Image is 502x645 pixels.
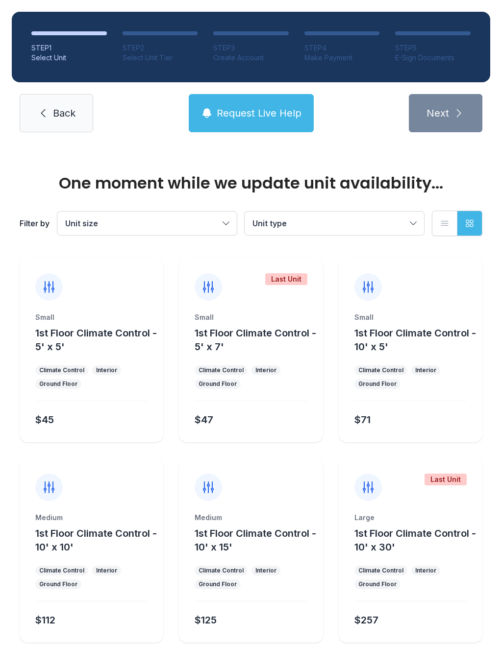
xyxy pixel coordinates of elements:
[358,380,397,388] div: Ground Floor
[415,567,436,574] div: Interior
[195,513,307,523] div: Medium
[354,513,467,523] div: Large
[354,526,478,554] button: 1st Floor Climate Control - 10' x 30'
[53,106,75,120] span: Back
[252,218,287,228] span: Unit type
[195,312,307,322] div: Small
[395,53,471,63] div: E-Sign Documents
[199,567,244,574] div: Climate Control
[427,106,449,120] span: Next
[354,326,478,354] button: 1st Floor Climate Control - 10' x 5'
[195,326,319,354] button: 1st Floor Climate Control - 5' x 7'
[358,580,397,588] div: Ground Floor
[35,413,54,427] div: $45
[35,326,159,354] button: 1st Floor Climate Control - 5' x 5'
[255,366,276,374] div: Interior
[199,580,237,588] div: Ground Floor
[96,567,117,574] div: Interior
[358,567,403,574] div: Climate Control
[213,53,289,63] div: Create Account
[35,527,157,553] span: 1st Floor Climate Control - 10' x 10'
[265,273,307,285] div: Last Unit
[39,366,84,374] div: Climate Control
[123,43,198,53] div: STEP 2
[20,175,482,191] div: One moment while we update unit availability...
[35,312,148,322] div: Small
[123,53,198,63] div: Select Unit Tier
[35,613,55,627] div: $112
[213,43,289,53] div: STEP 3
[199,380,237,388] div: Ground Floor
[195,527,316,553] span: 1st Floor Climate Control - 10' x 15'
[425,474,467,485] div: Last Unit
[199,366,244,374] div: Climate Control
[31,53,107,63] div: Select Unit
[195,613,217,627] div: $125
[39,380,77,388] div: Ground Floor
[354,312,467,322] div: Small
[39,580,77,588] div: Ground Floor
[195,327,316,353] span: 1st Floor Climate Control - 5' x 7'
[354,413,371,427] div: $71
[354,327,476,353] span: 1st Floor Climate Control - 10' x 5'
[31,43,107,53] div: STEP 1
[415,366,436,374] div: Interior
[35,526,159,554] button: 1st Floor Climate Control - 10' x 10'
[304,43,380,53] div: STEP 4
[354,527,476,553] span: 1st Floor Climate Control - 10' x 30'
[255,567,276,574] div: Interior
[195,526,319,554] button: 1st Floor Climate Control - 10' x 15'
[217,106,301,120] span: Request Live Help
[65,218,98,228] span: Unit size
[304,53,380,63] div: Make Payment
[354,613,378,627] div: $257
[195,413,213,427] div: $47
[358,366,403,374] div: Climate Control
[57,212,237,235] button: Unit size
[96,366,117,374] div: Interior
[39,567,84,574] div: Climate Control
[20,217,50,229] div: Filter by
[395,43,471,53] div: STEP 5
[35,327,157,353] span: 1st Floor Climate Control - 5' x 5'
[245,212,424,235] button: Unit type
[35,513,148,523] div: Medium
